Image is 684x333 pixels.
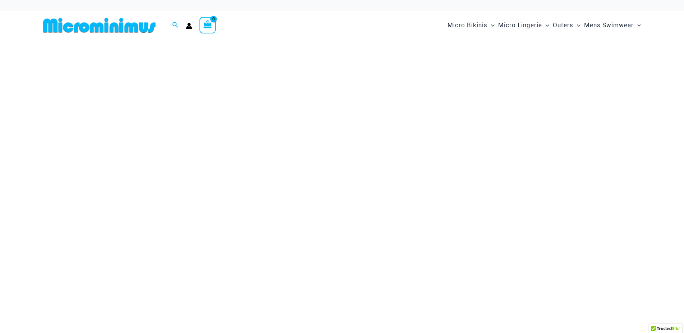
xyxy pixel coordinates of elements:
[553,16,573,35] span: Outers
[186,23,192,29] a: Account icon link
[199,17,216,33] a: View Shopping Cart, empty
[551,14,582,36] a: OutersMenu ToggleMenu Toggle
[40,17,159,33] img: MM SHOP LOGO FLAT
[447,16,487,35] span: Micro Bikinis
[446,14,496,36] a: Micro BikinisMenu ToggleMenu Toggle
[634,16,641,35] span: Menu Toggle
[487,16,495,35] span: Menu Toggle
[498,16,542,35] span: Micro Lingerie
[172,21,179,30] a: Search icon link
[573,16,580,35] span: Menu Toggle
[584,16,634,35] span: Mens Swimwear
[582,14,643,36] a: Mens SwimwearMenu ToggleMenu Toggle
[445,13,644,37] nav: Site Navigation
[496,14,551,36] a: Micro LingerieMenu ToggleMenu Toggle
[542,16,549,35] span: Menu Toggle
